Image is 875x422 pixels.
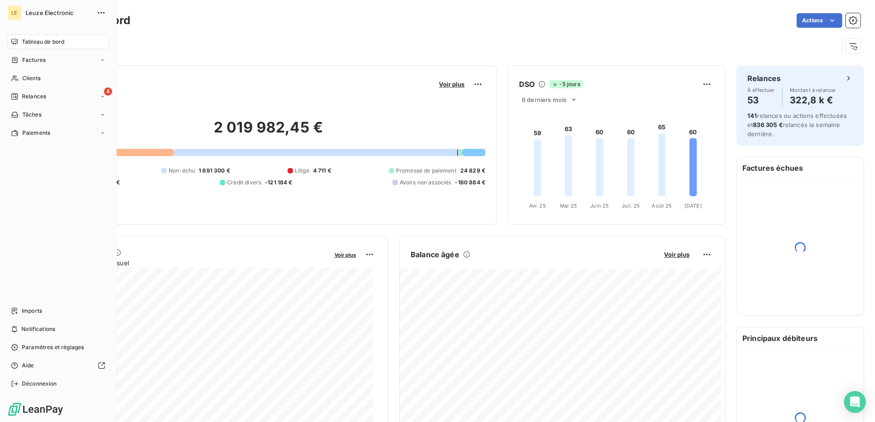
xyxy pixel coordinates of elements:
[169,167,195,175] span: Non-échu
[549,80,582,88] span: -5 jours
[7,5,22,20] div: LE
[455,178,485,187] span: -160 884 €
[622,203,640,209] tspan: Juil. 25
[22,307,42,315] span: Imports
[747,112,757,119] span: 141
[21,325,55,333] span: Notifications
[685,203,702,209] tspan: [DATE]
[22,361,34,370] span: Aide
[661,250,692,259] button: Voir plus
[22,56,46,64] span: Factures
[529,203,546,209] tspan: Avr. 25
[22,92,46,101] span: Relances
[522,96,566,103] span: 6 derniers mois
[400,178,452,187] span: Avoirs non associés
[26,9,91,16] span: Leuze Electronic
[747,73,781,84] h6: Relances
[104,87,112,96] span: 4
[747,87,775,93] span: À effectuer
[22,74,41,82] span: Clients
[22,111,41,119] span: Tâches
[411,249,459,260] h6: Balance âgée
[7,358,109,373] a: Aide
[737,157,864,179] h6: Factures échues
[22,380,57,388] span: Déconnexion
[396,167,457,175] span: Promesse de paiement
[844,391,866,413] div: Open Intercom Messenger
[790,87,836,93] span: Montant à relancer
[747,93,775,107] h4: 53
[335,252,356,258] span: Voir plus
[51,118,485,146] h2: 2 019 982,45 €
[265,178,293,187] span: -121 184 €
[22,343,84,351] span: Paramètres et réglages
[332,250,359,259] button: Voir plus
[737,327,864,349] h6: Principaux débiteurs
[747,112,847,137] span: relances ou actions effectuées et relancés la semaine dernière.
[790,93,836,107] h4: 322,8 k €
[664,251,690,258] span: Voir plus
[652,203,672,209] tspan: Août 25
[439,81,464,88] span: Voir plus
[753,121,782,128] span: 836 305 €
[22,129,50,137] span: Paiements
[295,167,309,175] span: Litige
[436,80,467,88] button: Voir plus
[227,178,261,187] span: Crédit divers
[797,13,842,28] button: Actions
[51,258,328,268] span: Chiffre d'affaires mensuel
[560,203,577,209] tspan: Mai 25
[22,38,64,46] span: Tableau de bord
[199,167,230,175] span: 1 691 300 €
[590,203,609,209] tspan: Juin 25
[313,167,331,175] span: 4 711 €
[460,167,485,175] span: 24 829 €
[7,402,64,417] img: Logo LeanPay
[519,79,535,90] h6: DSO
